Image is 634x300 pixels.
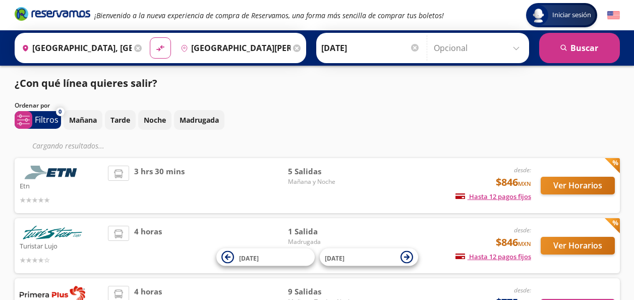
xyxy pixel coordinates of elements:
[288,226,359,237] span: 1 Salida
[134,166,185,206] span: 3 hrs 30 mins
[514,286,531,294] em: desde:
[15,101,50,110] p: Ordenar por
[180,115,219,125] p: Madrugada
[607,9,620,22] button: English
[518,240,531,247] small: MXN
[455,252,531,261] span: Hasta 12 pagos fijos
[144,115,166,125] p: Noche
[541,237,615,255] button: Ver Horarios
[325,254,344,262] span: [DATE]
[59,108,62,116] span: 0
[541,177,615,194] button: Ver Horarios
[20,226,85,239] img: Turistar Lujo
[288,166,359,177] span: 5 Salidas
[539,33,620,63] button: Buscar
[35,114,59,126] p: Filtros
[518,180,531,187] small: MXN
[177,35,291,61] input: Buscar Destino
[548,10,595,20] span: Iniciar sesión
[15,76,157,91] p: ¿Con qué línea quieres salir?
[320,248,418,266] button: [DATE]
[20,239,103,252] p: Turistar Lujo
[20,166,85,179] img: Etn
[174,110,224,130] button: Madrugada
[15,6,90,24] a: Brand Logo
[15,6,90,21] i: Brand Logo
[110,115,130,125] p: Tarde
[455,192,531,201] span: Hasta 12 pagos fijos
[288,286,359,297] span: 9 Salidas
[32,141,104,151] em: Cargando resultados ...
[434,35,524,61] input: Opcional
[134,226,162,266] span: 4 horas
[105,110,136,130] button: Tarde
[64,110,102,130] button: Mañana
[514,166,531,174] em: desde:
[288,177,359,186] span: Mañana y Noche
[18,35,132,61] input: Buscar Origen
[138,110,171,130] button: Noche
[216,248,315,266] button: [DATE]
[239,254,259,262] span: [DATE]
[321,35,420,61] input: Elegir Fecha
[288,237,359,246] span: Madrugada
[514,226,531,234] em: desde:
[94,11,444,20] em: ¡Bienvenido a la nueva experiencia de compra de Reservamos, una forma más sencilla de comprar tus...
[496,175,531,190] span: $846
[69,115,97,125] p: Mañana
[15,111,61,129] button: 0Filtros
[496,235,531,250] span: $846
[20,179,103,191] p: Etn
